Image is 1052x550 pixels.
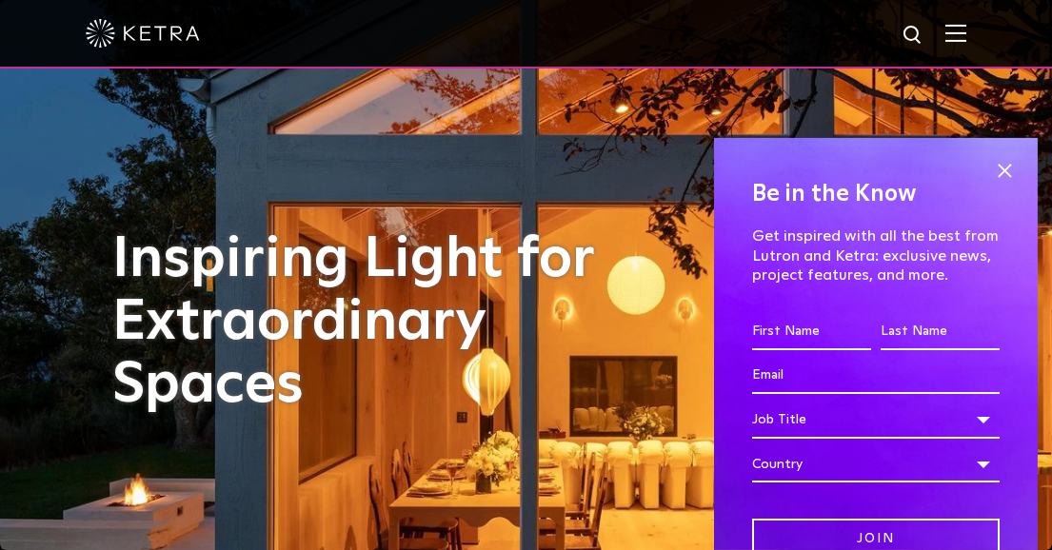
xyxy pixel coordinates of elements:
h1: Inspiring Light for Extraordinary Spaces [112,228,651,417]
h4: Be in the Know [752,176,1000,212]
p: Get inspired with all the best from Lutron and Ketra: exclusive news, project features, and more. [752,226,1000,285]
img: Hamburger%20Nav.svg [945,24,966,42]
input: First Name [752,314,871,350]
div: Country [752,446,1000,482]
input: Email [752,358,1000,394]
img: ketra-logo-2019-white [86,19,200,48]
div: Job Title [752,402,1000,438]
img: search icon [902,24,925,48]
input: Last Name [881,314,1000,350]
